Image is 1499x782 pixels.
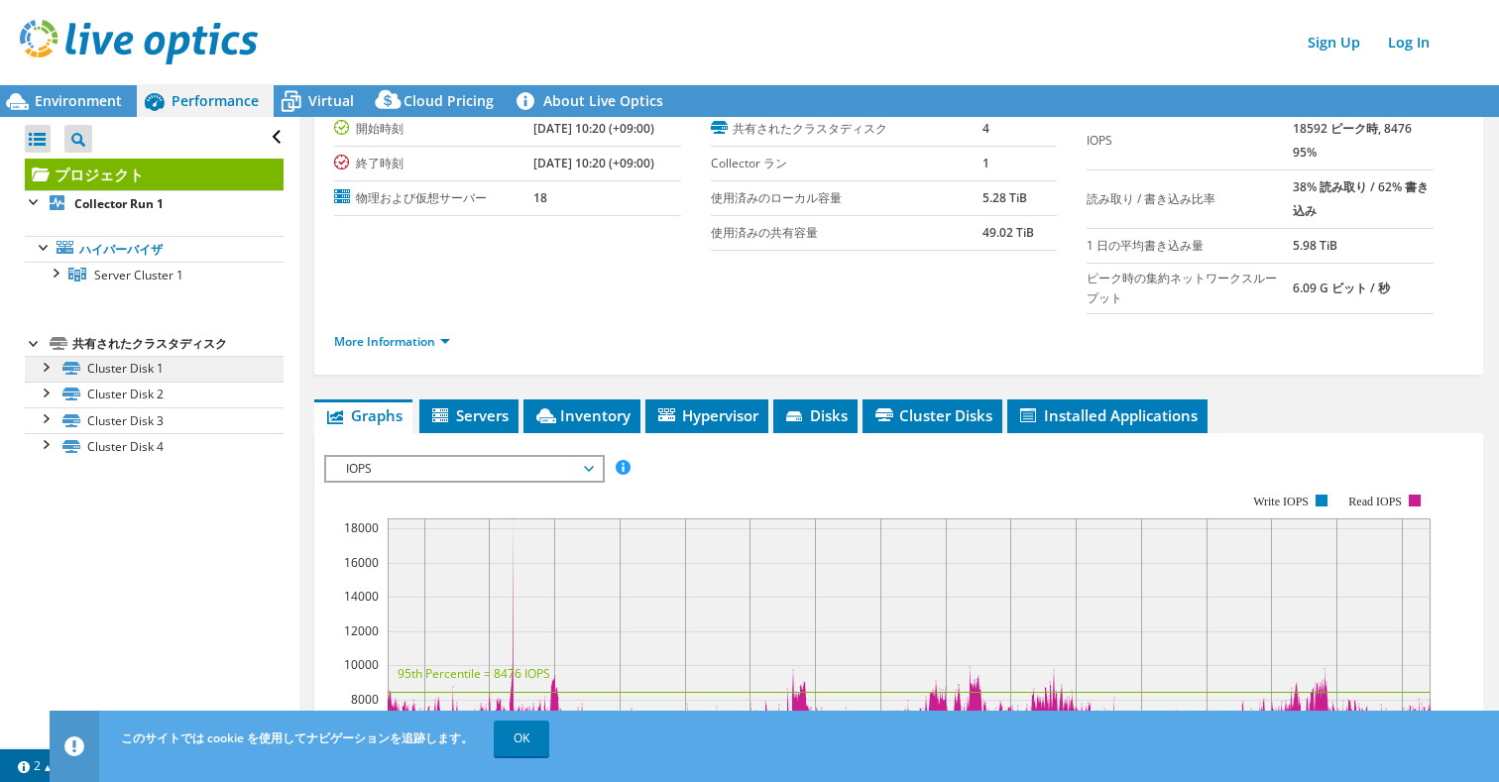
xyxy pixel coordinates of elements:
b: 38% 読み取り / 62% 書き込み [1293,178,1429,219]
a: Server Cluster 1 [25,262,284,287]
a: ハイパーバイザ [25,236,284,262]
span: Server Cluster 1 [94,267,183,283]
b: 49.02 TiB [982,224,1034,241]
span: Hypervisor [655,405,758,425]
a: OK [494,721,549,756]
text: 95th Percentile = 8476 IOPS [398,665,550,682]
span: Virtual [308,91,354,110]
text: Read IOPS [1349,495,1403,508]
b: [DATE] 10:20 (+09:00) [533,120,654,137]
a: More Information [334,333,450,350]
span: Performance [172,91,259,110]
a: プロジェクト [25,159,284,190]
a: Cluster Disk 3 [25,407,284,433]
label: IOPS [1087,131,1292,151]
label: 1 日の平均書き込み量 [1087,236,1292,256]
label: 使用済みの共有容量 [711,223,982,243]
b: 5.98 TiB [1293,237,1337,254]
span: Servers [429,405,509,425]
span: IOPS [336,457,591,481]
b: 18592 ピーク時, 8476 95% [1293,120,1412,161]
span: Disks [783,405,848,425]
span: Installed Applications [1017,405,1198,425]
span: Environment [35,91,122,110]
label: 使用済みのローカル容量 [711,188,982,208]
b: 18 [533,189,547,206]
img: live_optics_svg.svg [20,20,258,64]
label: 読み取り / 書き込み比率 [1087,189,1292,209]
span: このサイトでは cookie を使用してナビゲーションを追跡します。 [121,729,473,746]
label: 物理および仮想サーバー [334,188,532,208]
label: 共有されたクラスタディスク [711,119,982,139]
span: Graphs [324,405,403,425]
a: Log In [1378,28,1440,56]
a: Cluster Disk 2 [25,382,284,407]
text: 8000 [351,691,379,708]
label: ピーク時の集約ネットワークスループット [1087,269,1292,308]
b: 1 [982,155,989,171]
text: 18000 [344,519,379,536]
span: Inventory [533,405,631,425]
b: 5.28 TiB [982,189,1027,206]
div: 共有されたクラスタディスク [72,332,284,356]
b: [DATE] 10:20 (+09:00) [533,155,654,171]
a: Collector Run 1 [25,190,284,216]
a: Sign Up [1298,28,1370,56]
text: 12000 [344,622,379,639]
b: 6.09 G ビット / 秒 [1293,279,1390,296]
label: 終了時刻 [334,154,532,173]
a: Cluster Disk 4 [25,433,284,459]
a: Cluster Disk 1 [25,356,284,382]
b: Collector Run 1 [74,195,164,212]
text: Write IOPS [1254,495,1310,508]
span: Cluster Disks [872,405,992,425]
label: 開始時刻 [334,119,532,139]
b: 4 [982,120,989,137]
text: 16000 [344,554,379,571]
span: Cloud Pricing [404,91,494,110]
a: About Live Optics [509,85,678,117]
label: Collector ラン [711,154,982,173]
text: 14000 [344,588,379,605]
text: 10000 [344,656,379,673]
a: 2 [4,753,65,778]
